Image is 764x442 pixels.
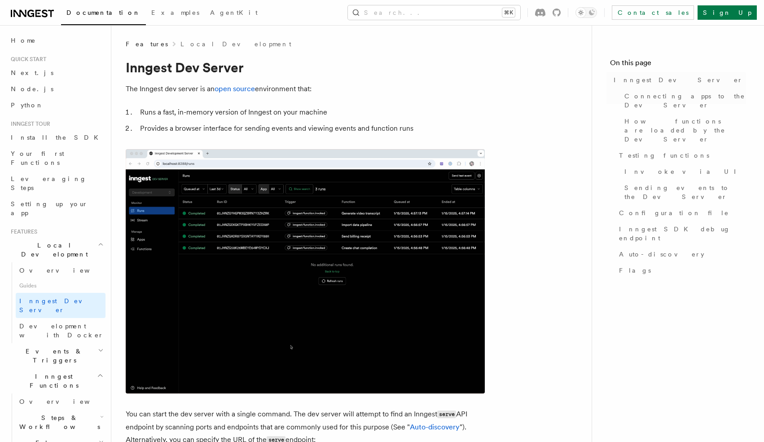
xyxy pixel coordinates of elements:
span: Install the SDK [11,134,104,141]
a: Node.js [7,81,105,97]
span: Leveraging Steps [11,175,87,191]
span: Node.js [11,85,53,93]
span: Setting up your app [11,200,88,217]
li: Runs a fast, in-memory version of Inngest on your machine [137,106,485,119]
span: Events & Triggers [7,347,98,365]
button: Toggle dark mode [575,7,597,18]
img: Dev Server Demo [126,149,485,393]
span: AgentKit [210,9,258,16]
a: Testing functions [615,147,746,164]
span: Sending events to the Dev Server [624,183,746,201]
li: Provides a browser interface for sending events and viewing events and function runs [137,122,485,135]
span: Inngest Dev Server [19,297,96,314]
a: Next.js [7,65,105,81]
span: Invoke via UI [624,167,744,176]
button: Steps & Workflows [16,410,105,435]
a: open source [215,84,255,93]
span: Auto-discovery [619,250,704,259]
span: Overview [19,267,112,274]
a: Auto-discovery [615,246,746,262]
span: Examples [151,9,199,16]
a: Overview [16,393,105,410]
span: Testing functions [619,151,709,160]
span: Inngest tour [7,120,50,128]
a: Documentation [61,3,146,25]
button: Inngest Functions [7,368,105,393]
button: Events & Triggers [7,343,105,368]
span: Next.js [11,69,53,76]
span: Inngest SDK debug endpoint [619,225,746,243]
a: Local Development [180,40,291,49]
span: Connecting apps to the Dev Server [624,92,746,110]
a: Inngest Dev Server [610,72,746,88]
a: Home [7,32,105,49]
a: Inngest Dev Server [16,293,105,318]
button: Local Development [7,237,105,262]
p: The Inngest dev server is an environment that: [126,83,485,95]
a: Sign Up [698,5,757,20]
span: Overview [19,398,112,405]
span: Quick start [7,56,46,63]
div: Local Development [7,262,105,343]
a: Invoke via UI [621,164,746,180]
span: Features [7,228,37,235]
a: Flags [615,262,746,278]
kbd: ⌘K [502,8,515,17]
span: Steps & Workflows [16,413,100,431]
button: Search...⌘K [348,5,520,20]
span: Flags [619,266,651,275]
a: Overview [16,262,105,278]
span: Documentation [66,9,141,16]
h4: On this page [610,57,746,72]
h1: Inngest Dev Server [126,59,485,75]
a: Sending events to the Dev Server [621,180,746,205]
a: Connecting apps to the Dev Server [621,88,746,113]
a: Auto-discovery [410,423,460,431]
span: Home [11,36,36,45]
a: Inngest SDK debug endpoint [615,221,746,246]
a: How functions are loaded by the Dev Server [621,113,746,147]
span: Guides [16,278,105,293]
span: Inngest Functions [7,372,97,390]
span: Your first Functions [11,150,64,166]
span: Python [11,102,44,109]
code: serve [437,411,456,418]
span: Configuration file [619,208,729,217]
span: Local Development [7,241,98,259]
a: Development with Docker [16,318,105,343]
a: Your first Functions [7,146,105,171]
a: Contact sales [612,5,694,20]
a: Examples [146,3,205,24]
a: AgentKit [205,3,263,24]
span: Inngest Dev Server [614,75,743,84]
a: Configuration file [615,205,746,221]
a: Install the SDK [7,129,105,146]
a: Python [7,97,105,113]
span: How functions are loaded by the Dev Server [624,117,746,144]
span: Development with Docker [19,323,104,339]
a: Leveraging Steps [7,171,105,196]
a: Setting up your app [7,196,105,221]
span: Features [126,40,168,49]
